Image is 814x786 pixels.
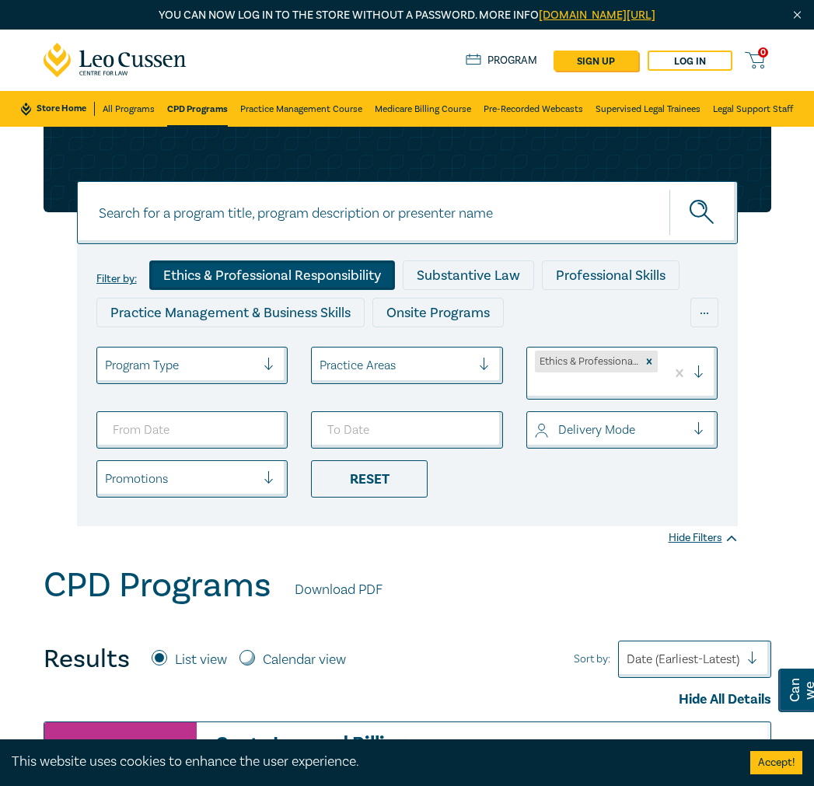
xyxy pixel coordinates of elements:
div: Reset [311,460,428,498]
div: Hide All Details [44,690,771,710]
input: select [105,470,108,487]
h1: CPD Programs [44,565,271,606]
div: ... [690,298,718,327]
div: Live Streamed Conferences and Intensives [345,335,638,365]
a: CPD Programs [167,91,228,127]
h3: $ 435.00 [659,734,754,770]
a: Supervised Legal Trainees [596,91,700,127]
div: Professional Skills [542,260,679,290]
label: Filter by: [96,273,137,285]
label: List view [175,650,227,670]
div: Hide Filters [669,530,738,546]
span: Sort by: [574,651,610,668]
iframe: LiveChat chat widget [710,682,775,747]
input: select [105,357,108,374]
a: sign up [554,51,638,71]
div: Onsite Programs [372,298,504,327]
a: Legal Support Staff [713,91,793,127]
div: Ethics & Professional Responsibility [149,260,395,290]
input: select [320,357,323,374]
h4: Results [44,644,130,675]
span: 0 [758,47,768,58]
input: select [535,421,538,438]
div: Live Streamed One Hour Seminars [96,335,337,365]
div: Substantive Law [403,260,534,290]
a: Pre-Recorded Webcasts [484,91,583,127]
a: Practice Management Course [240,91,362,127]
label: Calendar view [263,650,346,670]
a: Medicare Billing Course [375,91,471,127]
div: Remove Ethics & Professional Responsibility [641,351,658,372]
a: Store Home [21,102,95,116]
input: select [535,377,538,394]
a: All Programs [103,91,155,127]
input: To Date [311,411,503,449]
div: Practice Management & Business Skills [96,298,365,327]
img: Close [791,9,804,22]
a: Download PDF [295,580,383,600]
a: Costs Law and Billing Intensive CPD Points3 [215,734,475,778]
input: Search for a program title, program description or presenter name [77,181,738,244]
a: [DOMAIN_NAME][URL] [539,8,655,23]
button: Accept cookies [750,751,802,774]
a: Log in [648,51,732,71]
h3: Costs Law and Billing Intensive [215,734,475,778]
input: From Date [96,411,288,449]
div: This website uses cookies to enhance the user experience. [12,752,727,772]
input: Sort by [627,651,630,668]
div: Ethics & Professional Responsibility [535,351,641,372]
a: Program [466,54,538,68]
p: You can now log in to the store without a password. More info [44,7,771,24]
